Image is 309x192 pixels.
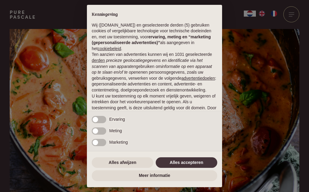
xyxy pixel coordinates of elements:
[92,93,217,123] p: U kunt uw toestemming op elk moment vrijelijk geven, weigeren of intrekken door het voorkeurenpan...
[109,140,128,145] span: Marketing
[92,52,217,93] p: Ten aanzien van advertenties kunnen wij en 1031 geselecteerde gebruiken om en persoonsgegevens, z...
[92,58,105,64] button: derden
[92,12,217,18] h2: Kennisgeving
[92,170,217,181] button: Meer informatie
[92,22,217,52] p: Wij ([DOMAIN_NAME]) en geselecteerde derden (5) gebruiken cookies of vergelijkbare technologie vo...
[109,117,125,122] span: Ervaring
[92,58,202,69] em: precieze geolocatiegegevens en identificatie via het scannen van apparaten
[109,128,122,133] span: Meting
[92,34,211,45] strong: ervaring, meting en “marketing (gepersonaliseerde advertenties)”
[181,75,215,82] button: advertentiedoelen
[92,64,212,75] em: informatie op een apparaat op te slaan en/of te openen
[92,157,153,168] button: Alles afwijzen
[97,46,121,51] a: cookiebeleid
[156,157,217,168] button: Alles accepteren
